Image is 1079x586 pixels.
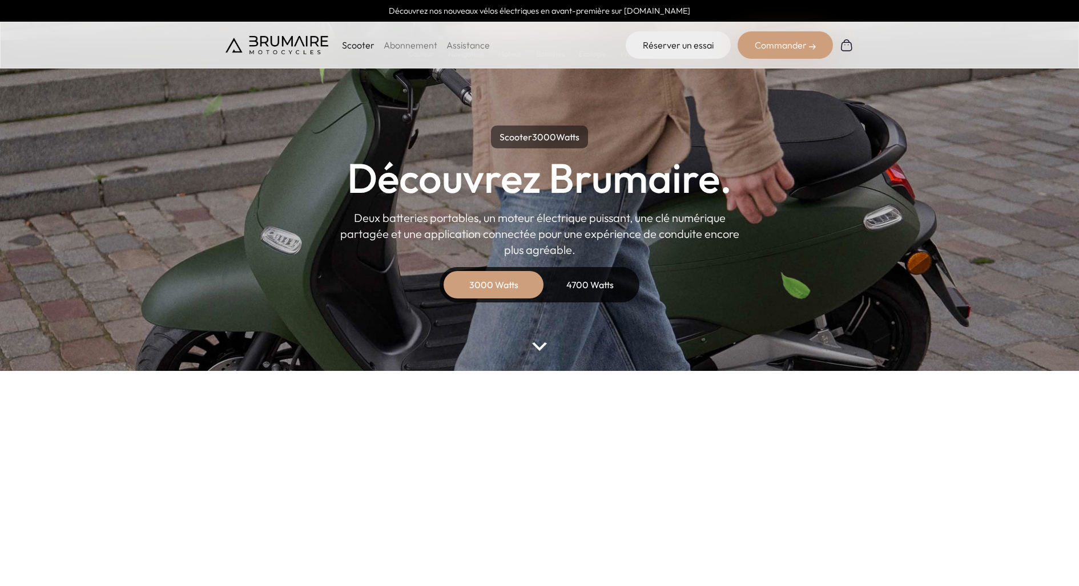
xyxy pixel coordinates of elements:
img: Brumaire Motocycles [226,36,328,54]
span: 3000 [532,131,556,143]
h1: Découvrez Brumaire. [347,157,732,199]
p: Scooter Watts [491,126,588,148]
a: Abonnement [384,39,437,51]
img: Panier [840,38,853,52]
div: 4700 Watts [544,271,635,298]
img: arrow-bottom.png [532,342,547,351]
p: Deux batteries portables, un moteur électrique puissant, une clé numérique partagée et une applic... [340,210,739,258]
div: 3000 Watts [448,271,539,298]
img: right-arrow-2.png [809,43,816,50]
a: Réserver un essai [626,31,731,59]
a: Assistance [446,39,490,51]
div: Commander [738,31,833,59]
p: Scooter [342,38,375,52]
